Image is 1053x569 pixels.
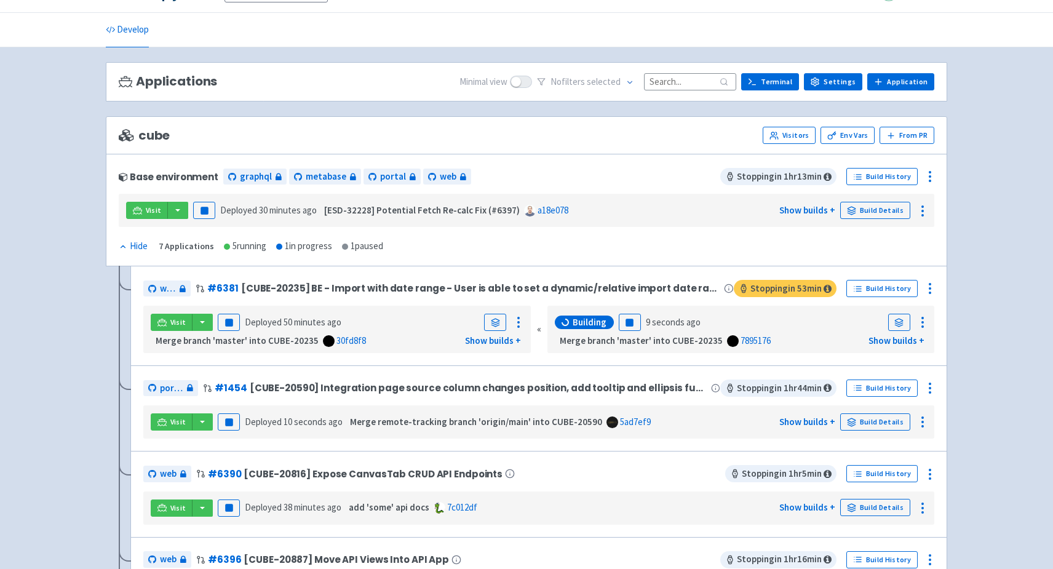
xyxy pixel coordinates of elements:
[284,416,343,428] time: 10 seconds ago
[725,465,836,482] span: Stopping in 1 hr 5 min
[218,499,240,517] button: Pause
[284,501,341,513] time: 38 minutes ago
[573,316,606,328] span: Building
[215,381,247,394] a: #1454
[741,335,771,346] a: 7895176
[143,466,191,482] a: web
[143,281,191,297] a: web
[350,416,602,428] strong: Merge remote-tracking branch 'origin/main' into CUBE-20590
[207,282,238,295] a: #6381
[846,280,918,297] a: Build History
[846,380,918,397] a: Build History
[587,76,621,87] span: selected
[741,73,799,90] a: Terminal
[538,204,568,216] a: a18e078
[821,127,875,144] a: Env Vars
[779,416,835,428] a: Show builds +
[465,335,521,346] a: Show builds +
[208,553,241,566] a: #6396
[380,170,406,184] span: portal
[306,170,346,184] span: metabase
[159,239,214,253] div: 7 Applications
[846,168,918,185] a: Build History
[840,499,910,516] a: Build Details
[143,551,191,568] a: web
[440,170,456,184] span: web
[160,381,183,396] span: portal
[560,335,723,346] strong: Merge branch 'master' into CUBE-20235
[143,380,198,397] a: portal
[734,280,836,297] span: Stopping in 53 min
[193,202,215,219] button: Pause
[244,554,449,565] span: [CUBE-20887] Move API Views Into API App
[106,13,149,47] a: Develop
[146,205,162,215] span: Visit
[119,239,148,253] div: Hide
[324,204,520,216] strong: [ESD-32228] Potential Fetch Re-calc Fix (#6397)
[846,551,918,568] a: Build History
[151,314,193,331] a: Visit
[289,169,361,185] a: metabase
[220,204,317,216] span: Deployed
[550,75,621,89] span: No filter s
[880,127,934,144] button: From PR
[156,335,319,346] strong: Merge branch 'master' into CUBE-20235
[846,465,918,482] a: Build History
[840,202,910,219] a: Build Details
[250,383,709,393] span: [CUBE-20590] Integration page source column changes position, add tooltip and ellipsis functionality
[364,169,421,185] a: portal
[160,467,177,481] span: web
[349,501,429,513] strong: add 'some' api docs
[151,413,193,431] a: Visit
[284,316,341,328] time: 50 minutes ago
[170,317,186,327] span: Visit
[245,416,343,428] span: Deployed
[170,417,186,427] span: Visit
[170,503,186,513] span: Visit
[240,170,272,184] span: graphql
[620,416,651,428] a: 5ad7ef9
[244,469,503,479] span: [CUBE-20816] Expose CanvasTab CRUD API Endpoints
[537,306,541,353] div: «
[218,314,240,331] button: Pause
[720,168,836,185] span: Stopping in 1 hr 13 min
[276,239,332,253] div: 1 in progress
[208,468,241,480] a: #6390
[423,169,471,185] a: web
[119,239,149,253] button: Hide
[459,75,507,89] span: Minimal view
[151,499,193,517] a: Visit
[720,380,836,397] span: Stopping in 1 hr 44 min
[447,501,477,513] a: 7c012df
[646,316,701,328] time: 9 seconds ago
[119,129,170,143] span: cube
[160,552,177,567] span: web
[218,413,240,431] button: Pause
[720,551,836,568] span: Stopping in 1 hr 16 min
[223,169,287,185] a: graphql
[119,74,217,89] h3: Applications
[119,172,218,182] div: Base environment
[619,314,641,331] button: Pause
[840,413,910,431] a: Build Details
[779,204,835,216] a: Show builds +
[867,73,934,90] a: Application
[224,239,266,253] div: 5 running
[336,335,366,346] a: 30fd8f8
[160,282,176,296] span: web
[259,204,317,216] time: 30 minutes ago
[763,127,816,144] a: Visitors
[779,501,835,513] a: Show builds +
[342,239,383,253] div: 1 paused
[245,501,341,513] span: Deployed
[245,316,341,328] span: Deployed
[868,335,924,346] a: Show builds +
[241,283,721,293] span: [CUBE-20235] BE - Import with date range - User is able to set a dynamic/relative import date range
[644,73,736,90] input: Search...
[804,73,862,90] a: Settings
[126,202,168,219] a: Visit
